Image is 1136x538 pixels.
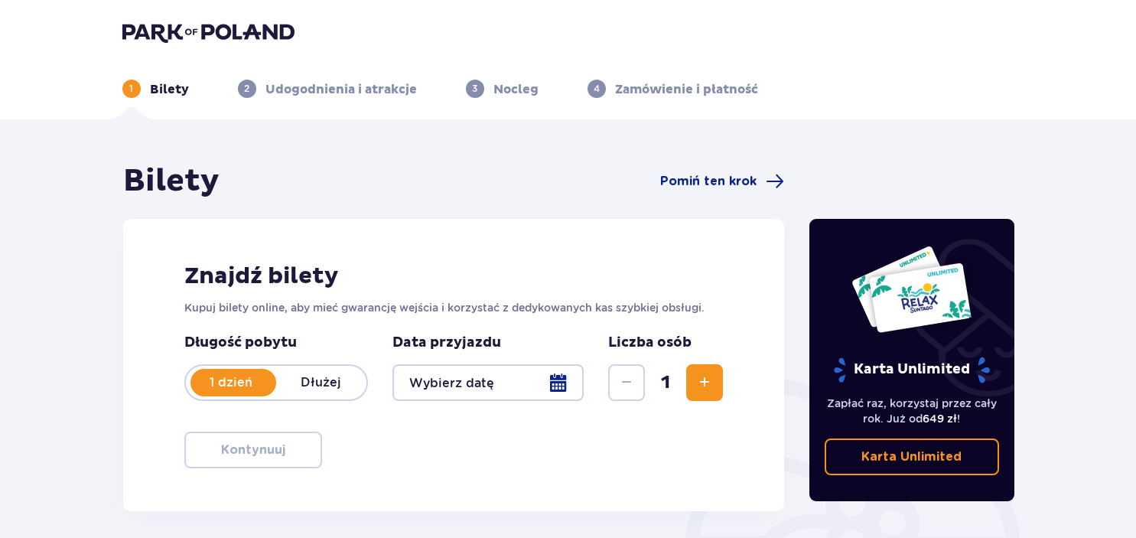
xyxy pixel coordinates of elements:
[588,80,758,98] div: 4Zamówienie i płatność
[221,442,285,458] p: Kontynuuj
[123,162,220,201] h1: Bilety
[648,371,683,394] span: 1
[184,262,724,291] h2: Znajdź bilety
[238,80,417,98] div: 2Udogodnienia i atrakcje
[184,334,368,352] p: Długość pobytu
[466,80,539,98] div: 3Nocleg
[244,82,249,96] p: 2
[122,21,295,43] img: Park of Poland logo
[660,172,784,191] a: Pomiń ten krok
[608,334,692,352] p: Liczba osób
[276,374,366,391] p: Dłużej
[660,173,757,190] span: Pomiń ten krok
[832,357,991,383] p: Karta Unlimited
[186,374,276,391] p: 1 dzień
[184,432,322,468] button: Kontynuuj
[472,82,477,96] p: 3
[594,82,600,96] p: 4
[129,82,133,96] p: 1
[608,364,645,401] button: Zmniejsz
[493,81,539,98] p: Nocleg
[122,80,189,98] div: 1Bilety
[686,364,723,401] button: Zwiększ
[825,396,999,426] p: Zapłać raz, korzystaj przez cały rok. Już od !
[150,81,189,98] p: Bilety
[615,81,758,98] p: Zamówienie i płatność
[861,448,962,465] p: Karta Unlimited
[851,245,972,334] img: Dwie karty całoroczne do Suntago z napisem 'UNLIMITED RELAX', na białym tle z tropikalnymi liśćmi...
[825,439,999,475] a: Karta Unlimited
[923,412,957,425] span: 649 zł
[392,334,501,352] p: Data przyjazdu
[184,300,724,315] p: Kupuj bilety online, aby mieć gwarancję wejścia i korzystać z dedykowanych kas szybkiej obsługi.
[265,81,417,98] p: Udogodnienia i atrakcje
